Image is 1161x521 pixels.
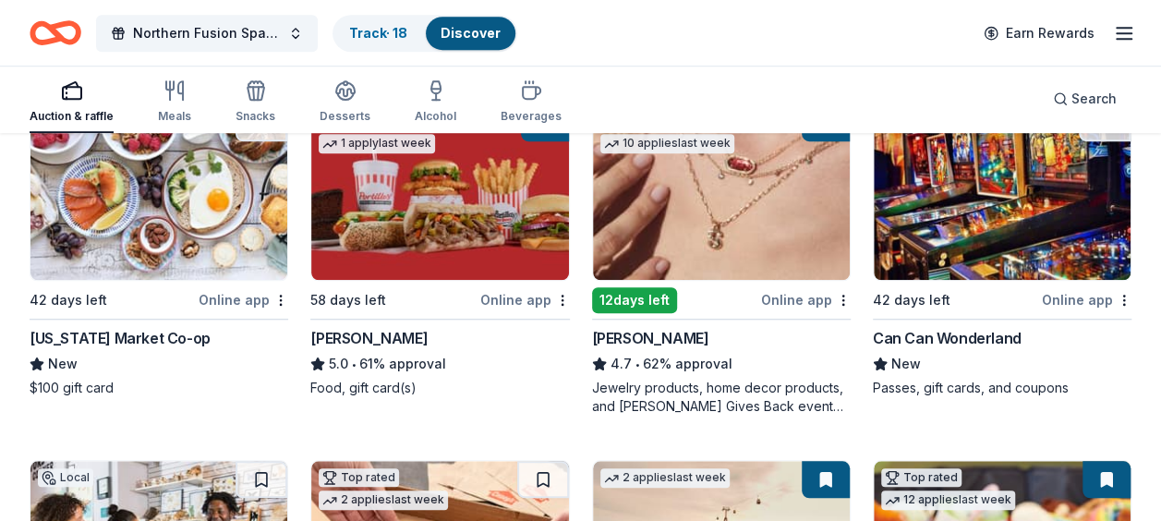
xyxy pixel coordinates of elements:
button: Meals [158,72,191,133]
span: • [635,357,639,371]
span: Northern Fusion Spaghetti Fundraiser [133,22,281,44]
div: $100 gift card [30,379,288,397]
img: Image for Mississippi Market Co-op [30,104,287,280]
img: Image for Portillo's [311,104,568,280]
a: Image for Portillo'sTop rated1 applylast week58 days leftOnline app[PERSON_NAME]5.0•61% approvalF... [310,103,569,397]
div: 2 applies last week [319,491,448,510]
a: Image for Mississippi Market Co-opLocal42 days leftOnline app[US_STATE] Market Co-opNew$100 gift ... [30,103,288,397]
div: Passes, gift cards, and coupons [873,379,1131,397]
div: Top rated [881,468,961,487]
a: Image for Kendra ScottTop rated10 applieslast week12days leftOnline app[PERSON_NAME]4.7•62% appro... [592,103,851,416]
div: Online app [199,288,288,311]
div: Auction & raffle [30,109,114,124]
span: 5.0 [329,353,348,375]
div: Meals [158,109,191,124]
span: • [352,357,357,371]
div: Local [38,468,93,487]
button: Snacks [236,72,275,133]
span: New [48,353,78,375]
div: 10 applies last week [600,134,734,153]
div: Top rated [319,468,399,487]
a: Home [30,11,81,55]
div: 61% approval [310,353,569,375]
div: 12 days left [592,287,677,313]
span: New [891,353,921,375]
div: Jewelry products, home decor products, and [PERSON_NAME] Gives Back event in-store or online (or ... [592,379,851,416]
button: Alcohol [415,72,456,133]
div: Snacks [236,109,275,124]
button: Desserts [320,72,370,133]
div: [PERSON_NAME] [592,327,709,349]
a: Image for Can Can WonderlandLocal42 days leftOnline appCan Can WonderlandNewPasses, gift cards, a... [873,103,1131,397]
button: Track· 18Discover [333,15,517,52]
button: Beverages [501,72,562,133]
div: [US_STATE] Market Co-op [30,327,211,349]
div: 1 apply last week [319,134,435,153]
span: Search [1071,88,1117,110]
div: Online app [1042,288,1131,311]
div: Alcohol [415,109,456,124]
img: Image for Can Can Wonderland [874,104,1131,280]
div: 2 applies last week [600,468,730,488]
div: [PERSON_NAME] [310,327,428,349]
a: Earn Rewards [973,17,1106,50]
button: Northern Fusion Spaghetti Fundraiser [96,15,318,52]
div: Food, gift card(s) [310,379,569,397]
div: Can Can Wonderland [873,327,1022,349]
div: Desserts [320,109,370,124]
button: Search [1038,80,1131,117]
div: Online app [761,288,851,311]
div: Online app [480,288,570,311]
div: 62% approval [592,353,851,375]
div: Beverages [501,109,562,124]
div: 42 days left [30,289,107,311]
a: Discover [441,25,501,41]
a: Track· 18 [349,25,407,41]
div: 42 days left [873,289,950,311]
div: 12 applies last week [881,491,1015,510]
button: Auction & raffle [30,72,114,133]
img: Image for Kendra Scott [593,104,850,280]
span: 4.7 [611,353,632,375]
div: 58 days left [310,289,386,311]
